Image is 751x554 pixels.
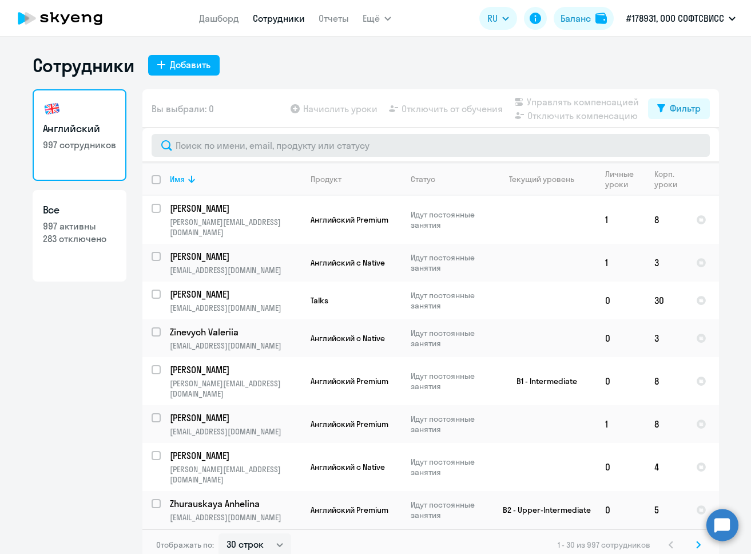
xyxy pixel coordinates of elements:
[170,341,301,351] p: [EMAIL_ADDRESS][DOMAIN_NAME]
[645,405,687,443] td: 8
[33,89,126,181] a: Английский997 сотрудников
[170,411,301,424] a: [PERSON_NAME]
[311,376,388,386] span: Английский Premium
[33,54,134,77] h1: Сотрудники
[363,7,391,30] button: Ещё
[411,328,489,349] p: Идут постоянные занятия
[311,505,388,515] span: Английский Premium
[152,134,710,157] input: Поиск по имени, email, продукту или статусу
[311,215,388,225] span: Английский Premium
[645,319,687,357] td: 3
[170,174,185,184] div: Имя
[170,411,299,424] p: [PERSON_NAME]
[170,426,301,437] p: [EMAIL_ADDRESS][DOMAIN_NAME]
[645,244,687,282] td: 3
[170,512,301,523] p: [EMAIL_ADDRESS][DOMAIN_NAME]
[170,497,301,510] a: Zhurauskaya Anhelina
[170,288,299,300] p: [PERSON_NAME]
[170,449,299,462] p: [PERSON_NAME]
[170,449,301,462] a: [PERSON_NAME]
[411,209,489,230] p: Идут постоянные занятия
[311,174,341,184] div: Продукт
[596,196,645,244] td: 1
[148,55,220,76] button: Добавить
[411,290,489,311] p: Идут постоянные занятия
[170,202,299,215] p: [PERSON_NAME]
[170,174,301,184] div: Имя
[33,190,126,282] a: Все997 активны283 отключено
[411,414,489,434] p: Идут постоянные занятия
[596,244,645,282] td: 1
[605,169,645,189] div: Личные уроки
[156,540,214,550] span: Отображать по:
[558,540,650,550] span: 1 - 30 из 997 сотрудников
[596,282,645,319] td: 0
[311,333,385,343] span: Английский с Native
[363,11,380,25] span: Ещё
[170,303,301,313] p: [EMAIL_ADDRESS][DOMAIN_NAME]
[43,100,61,118] img: english
[43,220,116,232] p: 997 активны
[499,174,595,184] div: Текущий уровень
[170,265,301,275] p: [EMAIL_ADDRESS][DOMAIN_NAME]
[596,319,645,357] td: 0
[170,378,301,399] p: [PERSON_NAME][EMAIL_ADDRESS][DOMAIN_NAME]
[43,232,116,245] p: 283 отключено
[596,405,645,443] td: 1
[487,11,498,25] span: RU
[199,13,239,24] a: Дашборд
[645,282,687,319] td: 30
[253,13,305,24] a: Сотрудники
[170,250,299,263] p: [PERSON_NAME]
[311,258,385,268] span: Английский с Native
[411,174,435,184] div: Статус
[311,462,385,472] span: Английский с Native
[670,101,701,115] div: Фильтр
[654,169,686,189] div: Корп. уроки
[509,174,574,184] div: Текущий уровень
[170,217,301,238] p: [PERSON_NAME][EMAIL_ADDRESS][DOMAIN_NAME]
[645,491,687,529] td: 5
[595,13,607,24] img: balance
[319,13,349,24] a: Отчеты
[170,250,301,263] a: [PERSON_NAME]
[152,102,214,116] span: Вы выбрали: 0
[554,7,614,30] button: Балансbalance
[170,497,299,510] p: Zhurauskaya Anhelina
[645,196,687,244] td: 8
[648,98,710,119] button: Фильтр
[170,464,301,485] p: [PERSON_NAME][EMAIL_ADDRESS][DOMAIN_NAME]
[170,326,301,338] a: Zinevych Valeriia
[43,138,116,151] p: 997 сотрудников
[626,11,724,25] p: #178931, ООО СОФТСВИСС
[311,419,388,429] span: Английский Premium
[411,371,489,391] p: Идут постоянные занятия
[479,7,517,30] button: RU
[621,5,741,32] button: #178931, ООО СОФТСВИСС
[645,357,687,405] td: 8
[490,357,596,405] td: B1 - Intermediate
[596,443,645,491] td: 0
[170,58,210,72] div: Добавить
[170,363,299,376] p: [PERSON_NAME]
[311,295,328,306] span: Talks
[170,202,301,215] a: [PERSON_NAME]
[411,457,489,477] p: Идут постоянные занятия
[43,203,116,217] h3: Все
[170,363,301,376] a: [PERSON_NAME]
[596,357,645,405] td: 0
[561,11,591,25] div: Баланс
[170,288,301,300] a: [PERSON_NAME]
[490,491,596,529] td: B2 - Upper-Intermediate
[170,326,299,338] p: Zinevych Valeriia
[43,121,116,136] h3: Английский
[411,252,489,273] p: Идут постоянные занятия
[411,500,489,520] p: Идут постоянные занятия
[596,491,645,529] td: 0
[645,443,687,491] td: 4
